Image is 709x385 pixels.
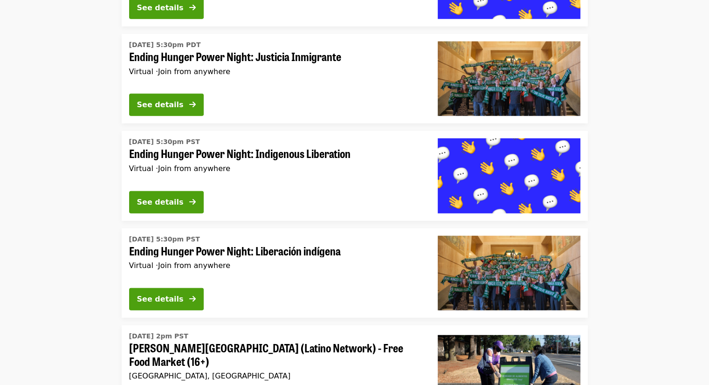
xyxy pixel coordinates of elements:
[158,261,230,270] span: Join from anywhere
[137,99,184,110] div: See details
[158,67,230,76] span: Join from anywhere
[129,261,231,270] span: Virtual ·
[129,244,423,258] span: Ending Hunger Power Night: Liberación indígena
[438,138,580,213] img: Ending Hunger Power Night: Indigenous Liberation organized by Oregon Food Bank
[158,164,230,173] span: Join from anywhere
[189,3,196,12] i: arrow-right icon
[137,294,184,305] div: See details
[129,331,188,341] time: [DATE] 2pm PST
[189,100,196,109] i: arrow-right icon
[122,131,588,220] a: See details for "Ending Hunger Power Night: Indigenous Liberation"
[129,234,200,244] time: [DATE] 5:30pm PST
[129,137,200,147] time: [DATE] 5:30pm PST
[129,147,423,160] span: Ending Hunger Power Night: Indigenous Liberation
[129,371,423,380] div: [GEOGRAPHIC_DATA], [GEOGRAPHIC_DATA]
[129,50,423,63] span: Ending Hunger Power Night: Justicia Inmigrante
[122,228,588,318] a: See details for "Ending Hunger Power Night: Liberación indígena"
[129,67,231,76] span: Virtual ·
[189,295,196,303] i: arrow-right icon
[129,164,231,173] span: Virtual ·
[438,236,580,310] img: Ending Hunger Power Night: Liberación indígena organized by Oregon Food Bank
[129,341,423,368] span: [PERSON_NAME][GEOGRAPHIC_DATA] (Latino Network) - Free Food Market (16+)
[438,41,580,116] img: Ending Hunger Power Night: Justicia Inmigrante organized by Oregon Food Bank
[137,197,184,208] div: See details
[129,288,204,310] button: See details
[189,198,196,206] i: arrow-right icon
[137,2,184,14] div: See details
[122,34,588,124] a: See details for "Ending Hunger Power Night: Justicia Inmigrante"
[129,94,204,116] button: See details
[129,40,201,50] time: [DATE] 5:30pm PDT
[129,191,204,213] button: See details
